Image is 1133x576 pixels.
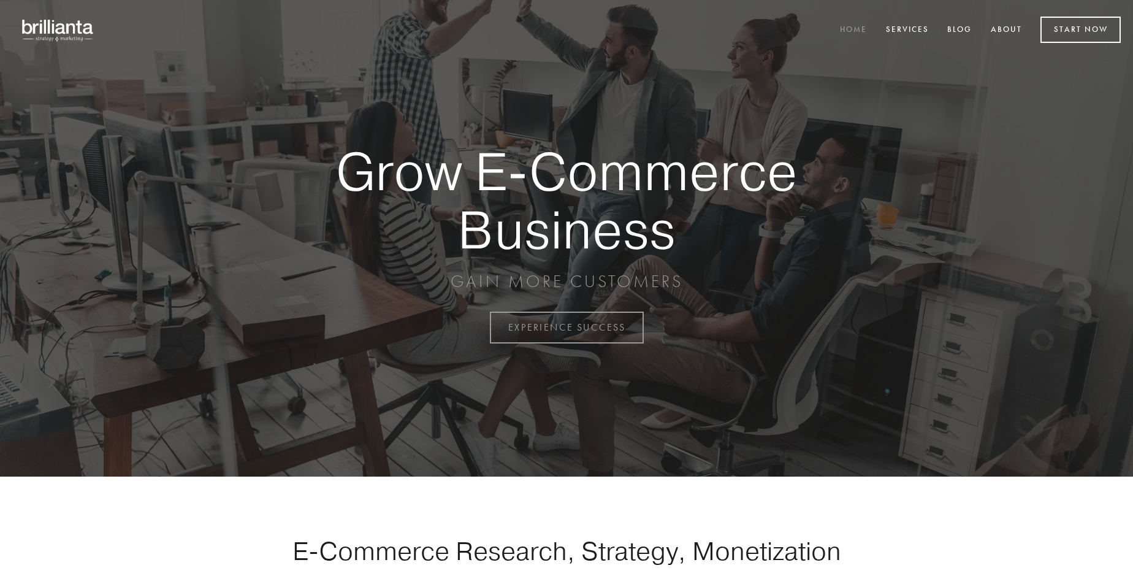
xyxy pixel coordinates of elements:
a: About [983,20,1030,40]
a: Services [878,20,937,40]
a: EXPERIENCE SUCCESS [490,312,644,344]
a: Home [832,20,875,40]
h1: E-Commerce Research, Strategy, Monetization [254,536,879,566]
strong: Grow E-Commerce Business [293,142,840,258]
img: brillianta - research, strategy, marketing [12,12,104,48]
a: Blog [939,20,980,40]
a: Start Now [1040,17,1121,43]
p: GAIN MORE CUSTOMERS [293,271,840,293]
